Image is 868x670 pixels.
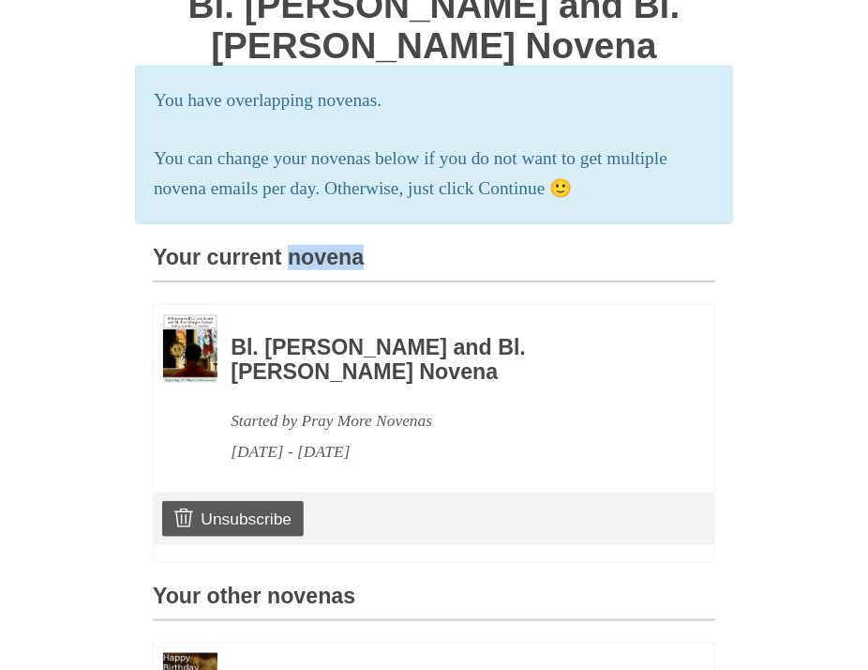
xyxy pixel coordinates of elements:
[153,246,715,282] h3: Your current novena
[231,405,664,436] div: Started by Pray More Novenas
[163,314,217,383] img: Novena image
[153,585,715,621] h3: Your other novenas
[231,436,664,467] div: [DATE] - [DATE]
[231,336,664,384] h3: Bl. [PERSON_NAME] and Bl. [PERSON_NAME] Novena
[154,144,714,206] p: You can change your novenas below if you do not want to get multiple novena emails per day. Other...
[162,501,304,537] a: Unsubscribe
[154,85,714,116] p: You have overlapping novenas.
